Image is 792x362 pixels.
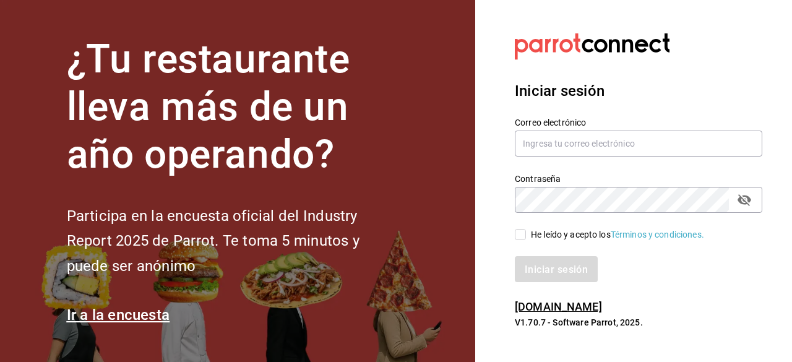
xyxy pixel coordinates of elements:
font: V1.70.7 - Software Parrot, 2025. [515,317,643,327]
font: He leído y acepto los [531,230,611,239]
a: Ir a la encuesta [67,306,170,324]
font: Participa en la encuesta oficial del Industry Report 2025 de Parrot. Te toma 5 minutos y puede se... [67,207,359,275]
font: ¿Tu restaurante lleva más de un año operando? [67,36,350,178]
a: [DOMAIN_NAME] [515,300,602,313]
font: Contraseña [515,174,561,184]
input: Ingresa tu correo electrónico [515,131,762,157]
font: Iniciar sesión [515,82,605,100]
a: Términos y condiciones. [611,230,704,239]
button: campo de contraseña [734,189,755,210]
font: Correo electrónico [515,118,586,127]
